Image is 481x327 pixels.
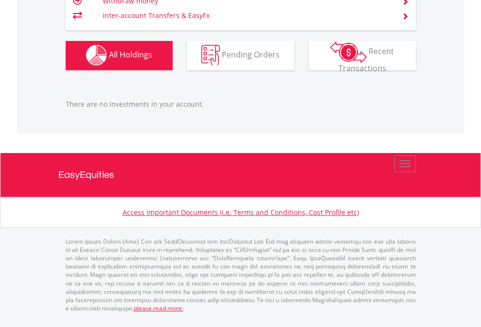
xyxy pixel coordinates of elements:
td: Inter-account Transfers & EasyFx [103,8,390,23]
button: Pending Orders [187,41,294,70]
p: There are no investments in your account. [66,99,416,109]
button: All Holdings [66,41,173,70]
img: transactions-zar-wht.png [330,41,367,63]
p: Lorem Ipsum Dolors (Ame) Con a/e SeddOeiusmod tem InciDiduntut Lab Etd mag aliquaen admin veniamq... [66,237,416,312]
a: Access Important Documents (i.e. Terms and Conditions, Cost Profile etc) [123,208,359,217]
button: Recent Transactions [309,41,416,70]
a: EasyEquities [58,153,423,197]
span: Recent Transactions [338,46,394,74]
img: pending_instructions-wht.png [201,45,220,66]
span: Pending Orders [222,49,280,60]
a: please read more: [134,304,183,312]
img: holdings-wht.png [86,45,107,66]
span: All Holdings [109,49,152,60]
